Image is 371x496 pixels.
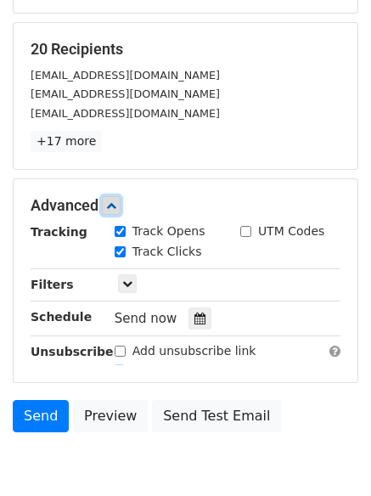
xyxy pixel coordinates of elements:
[31,196,340,215] h5: Advanced
[31,278,74,291] strong: Filters
[132,243,202,261] label: Track Clicks
[132,342,256,360] label: Add unsubscribe link
[31,131,102,152] a: +17 more
[132,223,205,240] label: Track Opens
[13,400,69,432] a: Send
[31,69,220,82] small: [EMAIL_ADDRESS][DOMAIN_NAME]
[115,311,177,326] span: Send now
[31,87,220,100] small: [EMAIL_ADDRESS][DOMAIN_NAME]
[73,400,148,432] a: Preview
[152,400,281,432] a: Send Test Email
[115,364,267,380] a: Copy unsubscribe link
[286,414,371,496] iframe: Chat Widget
[31,310,92,324] strong: Schedule
[31,225,87,239] strong: Tracking
[31,345,114,358] strong: Unsubscribe
[31,40,340,59] h5: 20 Recipients
[258,223,324,240] label: UTM Codes
[31,107,220,120] small: [EMAIL_ADDRESS][DOMAIN_NAME]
